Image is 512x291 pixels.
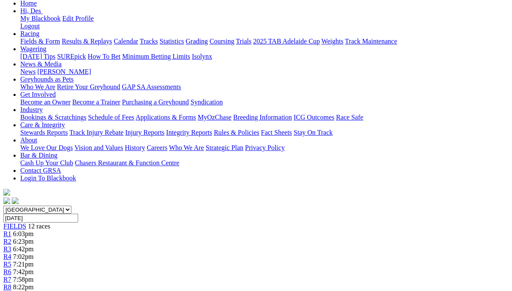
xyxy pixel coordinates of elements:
[140,38,158,45] a: Tracks
[20,129,509,136] div: Care & Integrity
[88,114,134,121] a: Schedule of Fees
[3,253,11,260] a: R4
[3,238,11,245] a: R2
[13,268,34,275] span: 7:42pm
[236,38,251,45] a: Trials
[20,83,509,91] div: Greyhounds as Pets
[3,245,11,253] a: R3
[20,159,73,166] a: Cash Up Your Club
[20,144,509,152] div: About
[13,230,34,237] span: 6:03pm
[20,68,35,75] a: News
[160,38,184,45] a: Statistics
[336,114,363,121] a: Race Safe
[74,144,123,151] a: Vision and Values
[20,15,61,22] a: My Blackbook
[20,68,509,76] div: News & Media
[3,197,10,204] img: facebook.svg
[122,83,181,90] a: GAP SA Assessments
[192,53,212,60] a: Isolynx
[20,144,73,151] a: We Love Our Dogs
[20,53,55,60] a: [DATE] Tips
[20,7,43,14] a: Hi, Des
[57,83,120,90] a: Retire Your Greyhound
[3,283,11,291] span: R8
[20,114,509,121] div: Industry
[20,38,509,45] div: Racing
[13,245,34,253] span: 6:42pm
[13,253,34,260] span: 7:02pm
[37,68,91,75] a: [PERSON_NAME]
[13,261,34,268] span: 7:21pm
[20,174,76,182] a: Login To Blackbook
[122,53,190,60] a: Minimum Betting Limits
[20,22,40,30] a: Logout
[3,230,11,237] a: R1
[20,7,41,14] span: Hi, Des
[20,167,61,174] a: Contact GRSA
[261,129,292,136] a: Fact Sheets
[12,197,19,204] img: twitter.svg
[191,98,223,106] a: Syndication
[214,129,259,136] a: Rules & Policies
[294,129,332,136] a: Stay On Track
[69,129,123,136] a: Track Injury Rebate
[169,144,204,151] a: Who We Are
[20,30,39,37] a: Racing
[125,129,164,136] a: Injury Reports
[122,98,189,106] a: Purchasing a Greyhound
[253,38,320,45] a: 2025 TAB Adelaide Cup
[13,283,34,291] span: 8:22pm
[3,261,11,268] a: R5
[294,114,334,121] a: ICG Outcomes
[20,152,57,159] a: Bar & Dining
[20,114,86,121] a: Bookings & Scratchings
[20,98,509,106] div: Get Involved
[20,38,60,45] a: Fields & Form
[206,144,243,151] a: Strategic Plan
[20,53,509,60] div: Wagering
[75,159,179,166] a: Chasers Restaurant & Function Centre
[3,214,78,223] input: Select date
[20,83,55,90] a: Who We Are
[3,268,11,275] a: R6
[20,60,62,68] a: News & Media
[20,136,37,144] a: About
[20,98,71,106] a: Become an Owner
[198,114,231,121] a: MyOzChase
[321,38,343,45] a: Weights
[186,38,208,45] a: Grading
[72,98,120,106] a: Become a Trainer
[166,129,212,136] a: Integrity Reports
[20,45,46,52] a: Wagering
[20,76,74,83] a: Greyhounds as Pets
[114,38,138,45] a: Calendar
[3,223,26,230] a: FIELDS
[125,144,145,151] a: History
[20,91,56,98] a: Get Involved
[3,189,10,196] img: logo-grsa-white.png
[136,114,196,121] a: Applications & Forms
[20,121,65,128] a: Care & Integrity
[147,144,167,151] a: Careers
[3,276,11,283] a: R7
[20,159,509,167] div: Bar & Dining
[20,15,509,30] div: Hi, Des
[57,53,86,60] a: SUREpick
[13,276,34,283] span: 7:58pm
[20,129,68,136] a: Stewards Reports
[20,106,43,113] a: Industry
[210,38,234,45] a: Coursing
[63,15,94,22] a: Edit Profile
[345,38,397,45] a: Track Maintenance
[233,114,292,121] a: Breeding Information
[245,144,285,151] a: Privacy Policy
